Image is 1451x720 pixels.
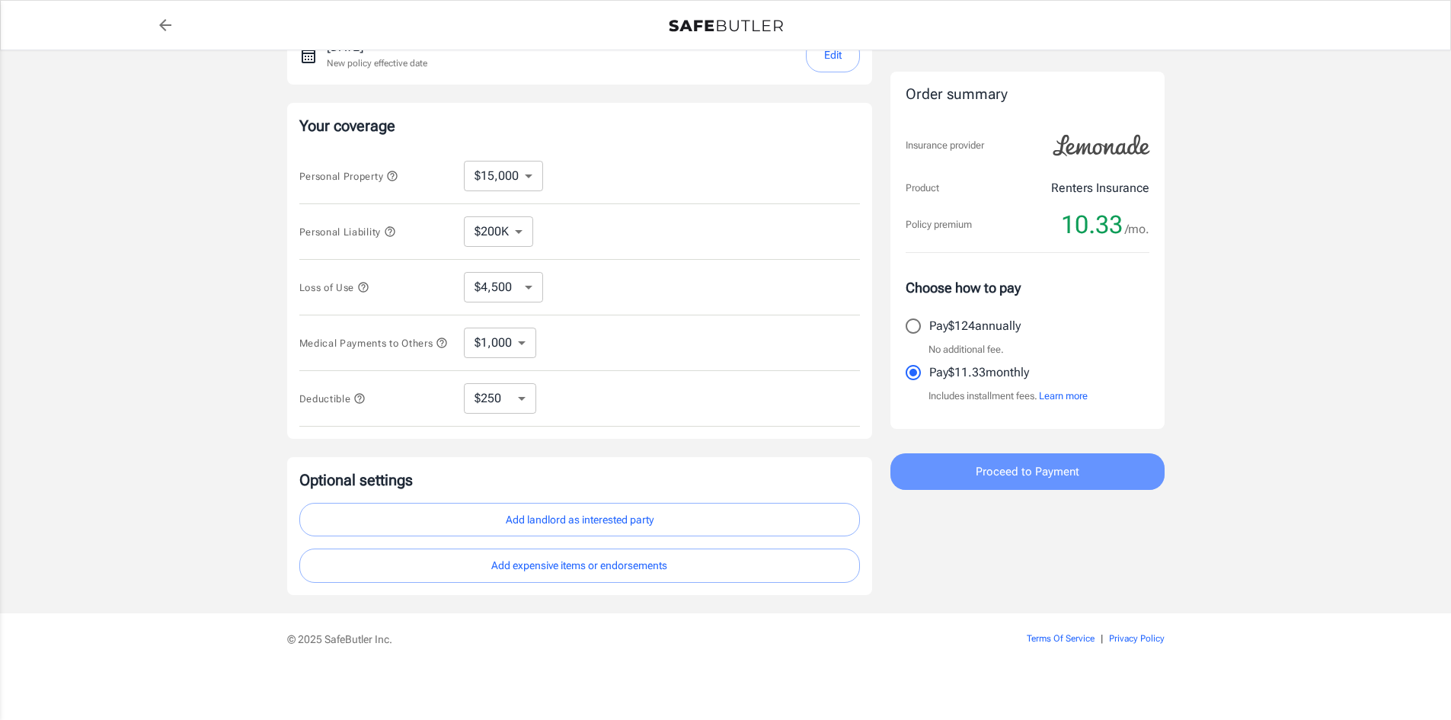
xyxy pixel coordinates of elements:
[287,632,941,647] p: © 2025 SafeButler Inc.
[906,138,984,153] p: Insurance provider
[299,389,366,408] button: Deductible
[150,10,181,40] a: back to quotes
[806,38,860,72] button: Edit
[1061,210,1123,240] span: 10.33
[1044,124,1159,167] img: Lemonade
[929,317,1021,335] p: Pay $124 annually
[299,167,398,185] button: Personal Property
[1027,633,1095,644] a: Terms Of Service
[890,453,1165,490] button: Proceed to Payment
[906,217,972,232] p: Policy premium
[1051,179,1149,197] p: Renters Insurance
[299,115,860,136] p: Your coverage
[327,56,427,70] p: New policy effective date
[299,278,369,296] button: Loss of Use
[669,20,783,32] img: Back to quotes
[1101,633,1103,644] span: |
[299,503,860,537] button: Add landlord as interested party
[299,46,318,65] svg: New policy start date
[928,342,1004,357] p: No additional fee.
[299,469,860,491] p: Optional settings
[299,171,398,182] span: Personal Property
[299,338,449,349] span: Medical Payments to Others
[1109,633,1165,644] a: Privacy Policy
[1039,389,1088,404] button: Learn more
[299,282,369,293] span: Loss of Use
[299,334,449,352] button: Medical Payments to Others
[906,84,1149,106] div: Order summary
[299,222,396,241] button: Personal Liability
[299,549,860,583] button: Add expensive items or endorsements
[906,181,939,196] p: Product
[929,363,1029,382] p: Pay $11.33 monthly
[976,462,1079,482] span: Proceed to Payment
[1125,219,1149,240] span: /mo.
[299,393,366,405] span: Deductible
[928,389,1088,404] p: Includes installment fees.
[906,277,1149,298] p: Choose how to pay
[299,226,396,238] span: Personal Liability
